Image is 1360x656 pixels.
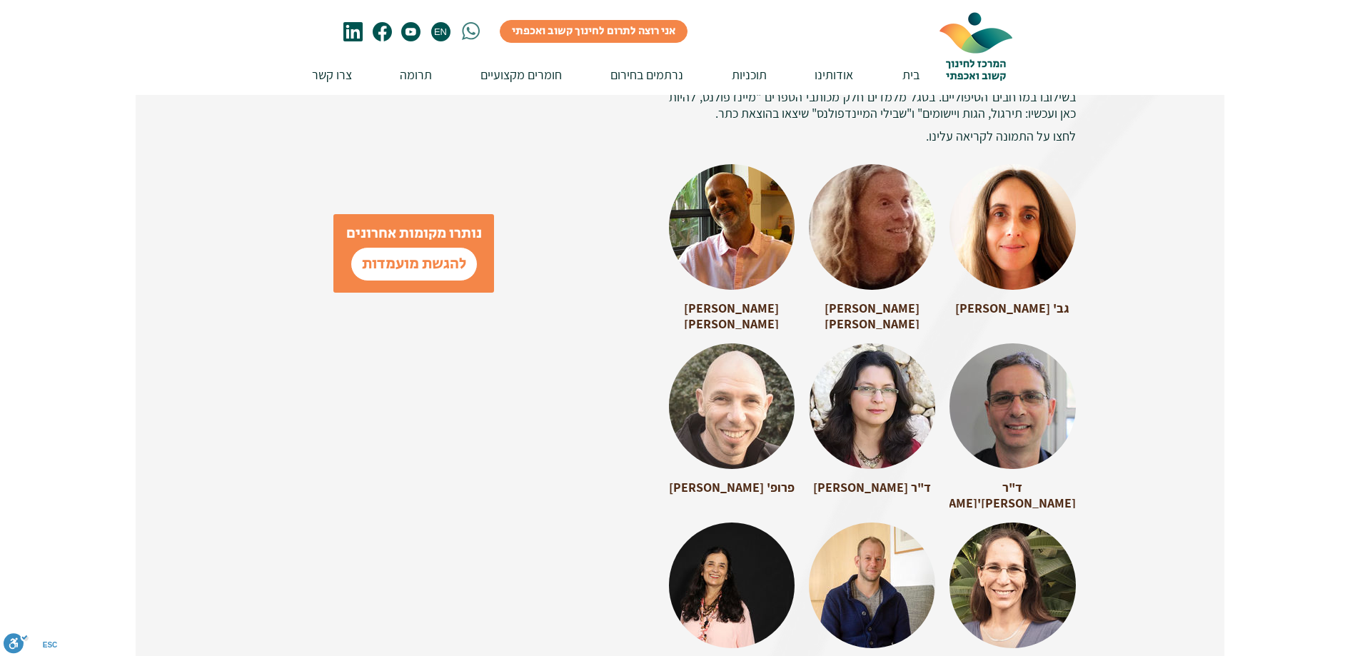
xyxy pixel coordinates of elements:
[473,54,569,95] p: חומרים מקצועיים
[825,300,920,332] span: [PERSON_NAME] [PERSON_NAME]
[351,247,478,281] a: להגשת מועמדות
[512,24,675,39] span: אני רוצה לתרום לחינוך קשוב ואכפתי
[346,223,482,244] span: נותרו מקומות אחרונים
[777,54,864,95] a: אודותינו
[864,54,930,95] a: בית
[363,54,443,95] a: תרומה
[895,54,927,95] p: בית
[669,128,1076,144] p: לחצו על התמונה לקריאה עלינו.
[500,20,687,43] a: אני רוצה לתרום לחינוך קשוב ואכפתי
[807,54,860,95] p: אודותינו
[813,479,931,495] span: ד"ר [PERSON_NAME]
[462,22,480,40] svg: whatsapp
[725,54,774,95] p: תוכניות
[694,54,777,95] a: תוכניות
[882,479,1076,511] span: ד"ר [PERSON_NAME]'[PERSON_NAME]
[603,54,690,95] p: נרתמים בחירום
[275,54,930,95] nav: אתר
[443,54,573,95] a: חומרים מקצועיים
[684,300,779,332] span: [PERSON_NAME] [PERSON_NAME]
[1164,595,1360,656] iframe: Wix Chat
[573,54,694,95] a: נרתמים בחירום
[373,22,392,41] svg: פייסבוק
[362,253,466,276] span: להגשת מועמדות
[432,26,448,37] span: EN
[669,72,1076,121] p: כולל מנחים בעלי ניסיון רב הן בתירגול מיינדפולנס והן בשילובו במרחבים הטיפוליים. בסגל מלמדים חלק מכ...
[955,300,1069,316] span: גב' [PERSON_NAME]
[431,22,450,41] a: EN
[669,479,795,495] span: פרופ' [PERSON_NAME]
[275,54,363,95] a: צרו קשר
[305,54,359,95] p: צרו קשר
[393,54,439,95] p: תרומה
[401,22,420,41] svg: youtube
